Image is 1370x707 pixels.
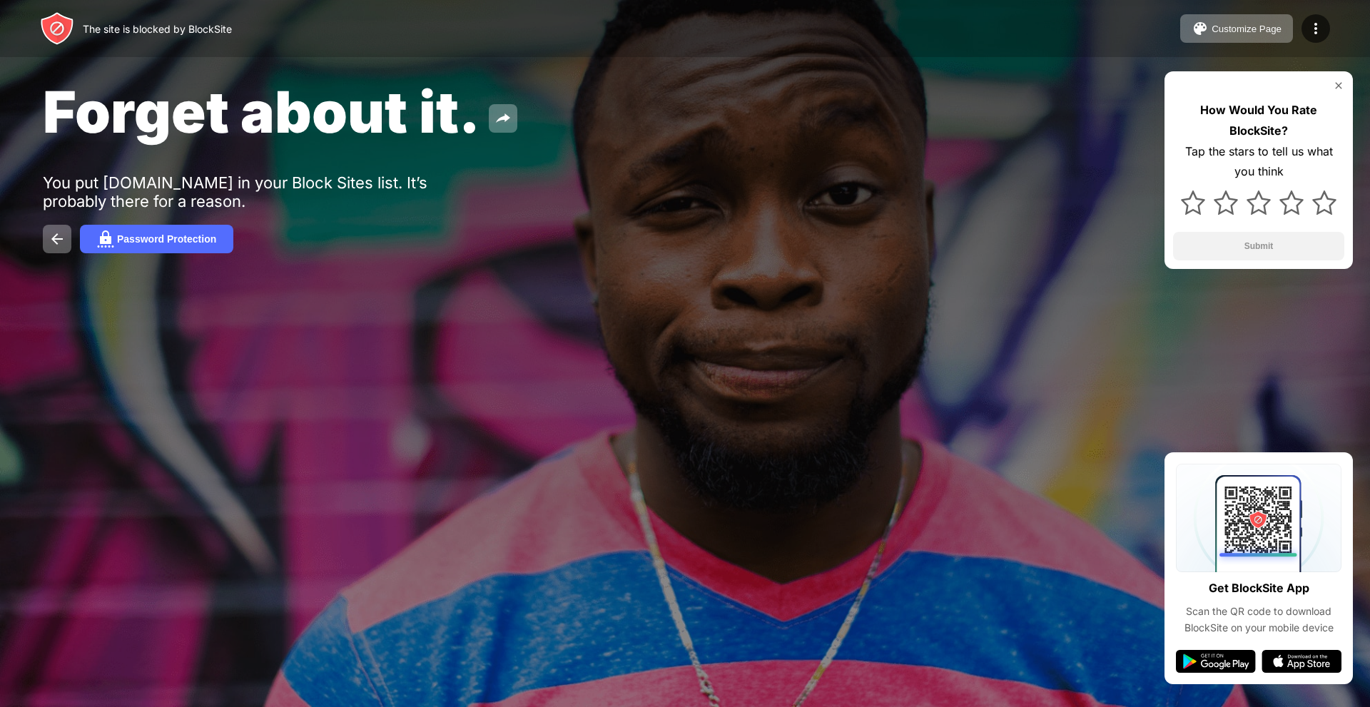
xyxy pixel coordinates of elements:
[1212,24,1282,34] div: Customize Page
[49,230,66,248] img: back.svg
[97,230,114,248] img: password.svg
[1176,464,1341,572] img: qrcode.svg
[1173,141,1344,183] div: Tap the stars to tell us what you think
[1192,20,1209,37] img: pallet.svg
[43,77,480,146] span: Forget about it.
[1180,14,1293,43] button: Customize Page
[1181,190,1205,215] img: star.svg
[494,110,512,127] img: share.svg
[1279,190,1304,215] img: star.svg
[43,173,484,210] div: You put [DOMAIN_NAME] in your Block Sites list. It’s probably there for a reason.
[1247,190,1271,215] img: star.svg
[83,23,232,35] div: The site is blocked by BlockSite
[1262,650,1341,673] img: app-store.svg
[1333,80,1344,91] img: rate-us-close.svg
[1214,190,1238,215] img: star.svg
[1176,604,1341,636] div: Scan the QR code to download BlockSite on your mobile device
[1173,232,1344,260] button: Submit
[1312,190,1336,215] img: star.svg
[80,225,233,253] button: Password Protection
[1173,100,1344,141] div: How Would You Rate BlockSite?
[1176,650,1256,673] img: google-play.svg
[1209,578,1309,599] div: Get BlockSite App
[40,11,74,46] img: header-logo.svg
[1307,20,1324,37] img: menu-icon.svg
[117,233,216,245] div: Password Protection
